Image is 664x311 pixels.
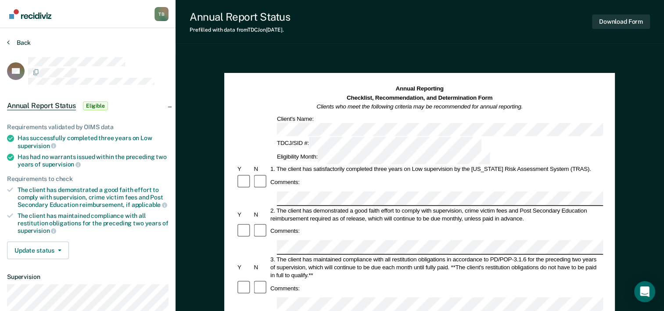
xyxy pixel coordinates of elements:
span: supervision [42,161,81,168]
div: N [253,165,269,173]
div: Annual Report Status [190,11,290,23]
span: supervision [18,227,56,234]
span: applicable [132,201,167,208]
div: The client has maintained compliance with all restitution obligations for the preceding two years of [18,212,169,235]
div: Y [236,263,252,271]
div: Prefilled with data from TDCJ on [DATE] . [190,27,290,33]
span: supervision [18,142,56,149]
dt: Supervision [7,273,169,281]
strong: Annual Reporting [396,86,444,92]
div: Comments: [269,284,301,292]
div: TDCJ/SID #: [276,137,483,151]
div: 3. The client has maintained compliance with all restitution obligations in accordance to PD/POP-... [269,255,603,279]
div: 1. The client has satisfactorily completed three years on Low supervision by the [US_STATE] Risk ... [269,165,603,173]
img: Recidiviz [9,9,51,19]
div: Comments: [269,227,301,235]
div: Has had no warrants issued within the preceding two years of [18,153,169,168]
div: T B [154,7,169,21]
em: Clients who meet the following criteria may be recommended for annual reporting. [317,103,523,110]
div: Y [236,210,252,218]
span: Eligible [83,101,108,110]
div: Requirements to check [7,175,169,183]
button: Update status [7,242,69,259]
div: Has successfully completed three years on Low [18,134,169,149]
span: Annual Report Status [7,101,76,110]
div: Y [236,165,252,173]
div: Eligibility Month: [276,151,492,164]
div: Requirements validated by OIMS data [7,123,169,131]
div: N [253,263,269,271]
div: The client has demonstrated a good faith effort to comply with supervision, crime victim fees and... [18,186,169,209]
button: Profile dropdown button [154,7,169,21]
div: Comments: [269,178,301,186]
strong: Checklist, Recommendation, and Determination Form [347,94,492,101]
button: Back [7,39,31,47]
div: 2. The client has demonstrated a good faith effort to comply with supervision, crime victim fees ... [269,206,603,222]
div: Open Intercom Messenger [634,281,655,302]
div: N [253,210,269,218]
button: Download Form [592,14,650,29]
